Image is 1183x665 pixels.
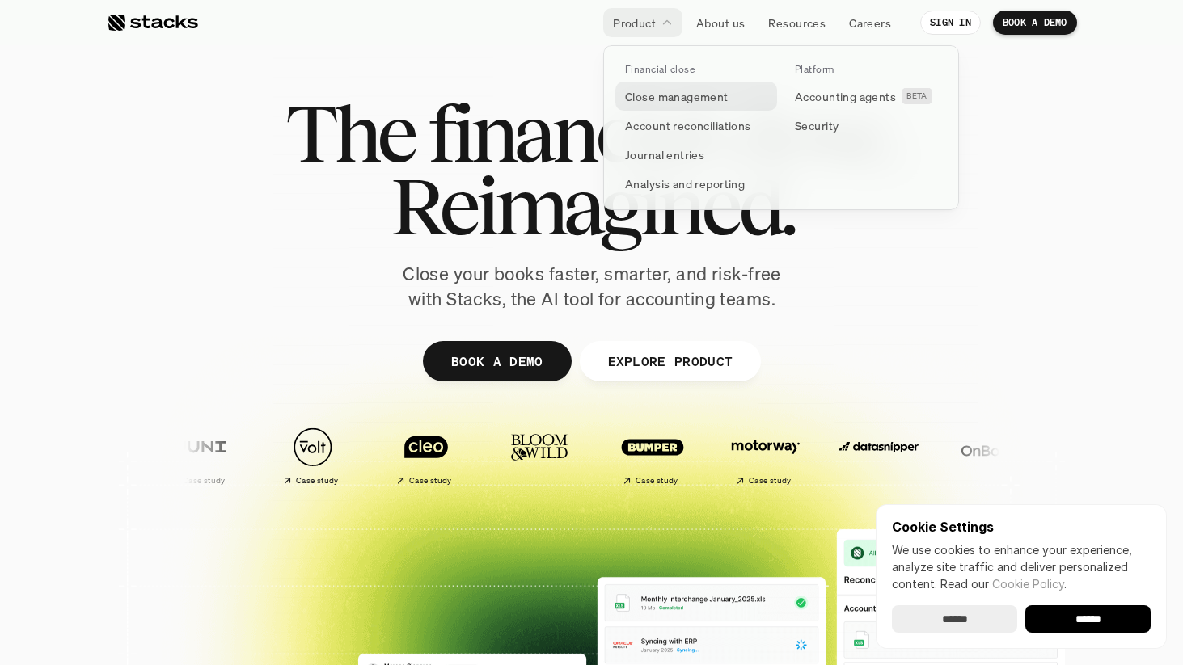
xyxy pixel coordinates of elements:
[785,111,947,140] a: Security
[992,577,1064,591] a: Cookie Policy
[687,8,754,37] a: About us
[625,117,751,134] p: Account reconciliations
[422,341,571,381] a: BOOK A DEMO
[496,476,539,486] h2: Case study
[625,64,695,75] p: Financial close
[795,117,839,134] p: Security
[615,111,777,140] a: Account reconciliations
[390,170,793,242] span: Reimagined.
[795,88,896,105] p: Accounting agents
[906,91,927,101] h2: BETA
[615,140,777,169] a: Journal entries
[758,8,835,37] a: Resources
[768,15,826,32] p: Resources
[347,419,452,492] a: Case study
[993,11,1077,35] a: BOOK A DEMO
[625,88,729,105] p: Close management
[940,577,1067,591] span: Read our .
[615,82,777,111] a: Close management
[696,15,745,32] p: About us
[613,15,656,32] p: Product
[615,169,777,198] a: Analysis and reporting
[930,17,971,28] p: SIGN IN
[460,419,565,492] a: Case study
[428,97,707,170] span: financial
[191,374,262,385] a: Privacy Policy
[382,476,425,486] h2: Case study
[579,341,761,381] a: EXPLORE PRODUCT
[892,541,1151,592] p: We use cookies to enhance your experience, analyze site traffic and deliver personalized content.
[849,15,891,32] p: Careers
[892,520,1151,533] p: Cookie Settings
[839,8,901,37] a: Careers
[156,476,199,486] h2: Case study
[785,82,947,111] a: Accounting agentsBETA
[285,97,414,170] span: The
[625,146,704,163] p: Journal entries
[390,262,794,312] p: Close your books faster, smarter, and risk-free with Stacks, the AI tool for accounting teams.
[1003,17,1067,28] p: BOOK A DEMO
[920,11,981,35] a: SIGN IN
[450,349,543,372] p: BOOK A DEMO
[625,175,745,192] p: Analysis and reporting
[607,349,733,372] p: EXPLORE PRODUCT
[795,64,834,75] p: Platform
[120,419,226,492] a: Case study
